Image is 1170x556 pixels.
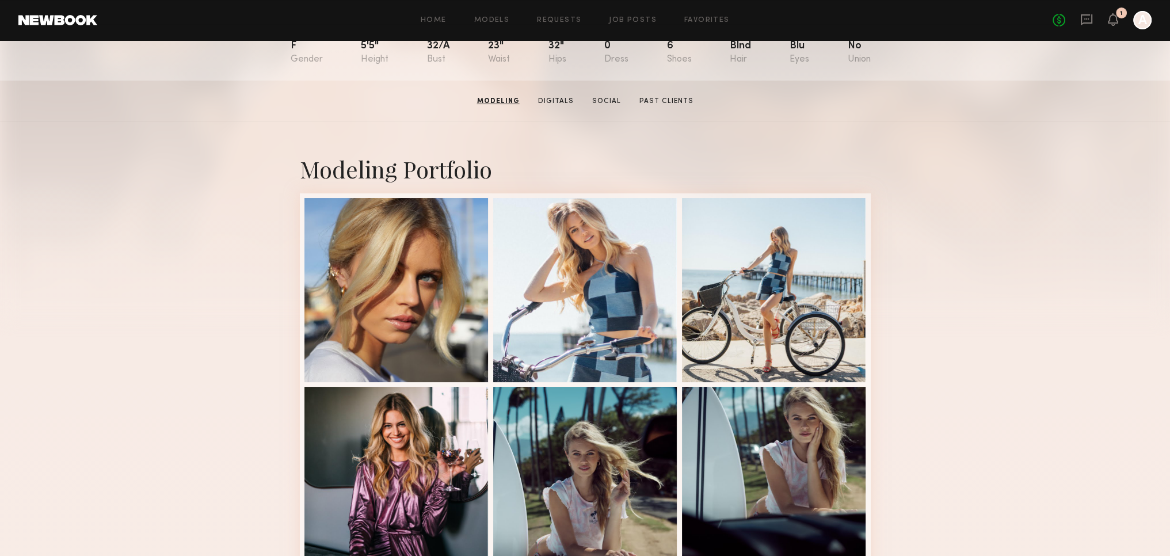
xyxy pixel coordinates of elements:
[361,41,388,64] div: 5'5"
[488,41,510,64] div: 23"
[291,41,323,64] div: F
[548,41,566,64] div: 32"
[667,41,692,64] div: 6
[1133,11,1152,29] a: A
[847,41,870,64] div: No
[609,17,657,24] a: Job Posts
[421,17,447,24] a: Home
[604,41,628,64] div: 0
[474,17,509,24] a: Models
[472,96,524,106] a: Modeling
[1120,10,1123,17] div: 1
[300,154,871,184] div: Modeling Portfolio
[730,41,751,64] div: Blnd
[790,41,809,64] div: Blu
[635,96,698,106] a: Past Clients
[588,96,626,106] a: Social
[427,41,450,64] div: 32/a
[533,96,578,106] a: Digitals
[684,17,730,24] a: Favorites
[537,17,581,24] a: Requests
